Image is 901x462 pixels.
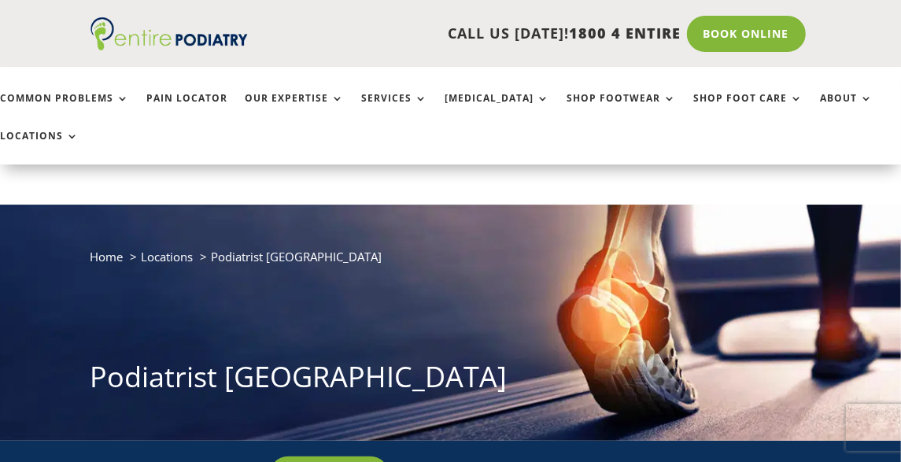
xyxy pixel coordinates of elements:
a: Shop Foot Care [693,93,803,127]
a: Our Expertise [245,93,344,127]
h1: Podiatrist [GEOGRAPHIC_DATA] [90,357,811,405]
img: logo (1) [90,17,248,50]
a: Services [361,93,427,127]
a: [MEDICAL_DATA] [445,93,549,127]
a: Shop Footwear [567,93,676,127]
a: Locations [142,249,194,264]
nav: breadcrumb [90,246,811,279]
span: 1800 4 ENTIRE [570,24,681,43]
a: Pain Locator [146,93,227,127]
a: About [820,93,873,127]
p: CALL US [DATE]! [249,24,681,44]
a: Book Online [687,16,806,52]
span: Podiatrist [GEOGRAPHIC_DATA] [212,249,382,264]
a: Entire Podiatry [90,38,248,54]
a: Home [90,249,124,264]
